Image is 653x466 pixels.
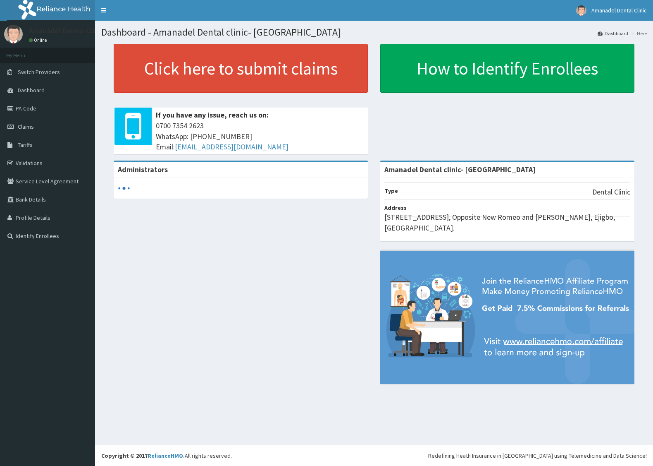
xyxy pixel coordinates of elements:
[114,44,368,93] a: Click here to submit claims
[18,123,34,130] span: Claims
[148,452,183,459] a: RelianceHMO
[629,30,647,37] li: Here
[175,142,288,151] a: [EMAIL_ADDRESS][DOMAIN_NAME]
[156,110,269,120] b: If you have any issue, reach us on:
[591,7,647,14] span: Amanadel Dental Clinic
[384,187,398,195] b: Type
[18,68,60,76] span: Switch Providers
[156,120,364,152] span: 0700 7354 2623 WhatsApp: [PHONE_NUMBER] Email:
[592,187,630,197] p: Dental Clinic
[4,25,23,43] img: User Image
[380,251,634,384] img: provider-team-banner.png
[384,212,630,233] p: [STREET_ADDRESS], Opposite New Romeo and [PERSON_NAME], Ejigbo, [GEOGRAPHIC_DATA].
[380,44,634,93] a: How to Identify Enrollees
[101,452,185,459] strong: Copyright © 2017 .
[118,165,168,174] b: Administrators
[384,204,407,211] b: Address
[598,30,628,37] a: Dashboard
[576,5,586,16] img: User Image
[118,182,130,195] svg: audio-loading
[29,37,49,43] a: Online
[18,141,33,149] span: Tariffs
[18,86,45,94] span: Dashboard
[101,27,647,38] h1: Dashboard - Amanadel Dental clinic- [GEOGRAPHIC_DATA]
[384,165,536,174] strong: Amanadel Dental clinic- [GEOGRAPHIC_DATA]
[428,452,647,460] div: Redefining Heath Insurance in [GEOGRAPHIC_DATA] using Telemedicine and Data Science!
[95,445,653,466] footer: All rights reserved.
[29,27,103,34] p: Amanadel Dental Clinic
